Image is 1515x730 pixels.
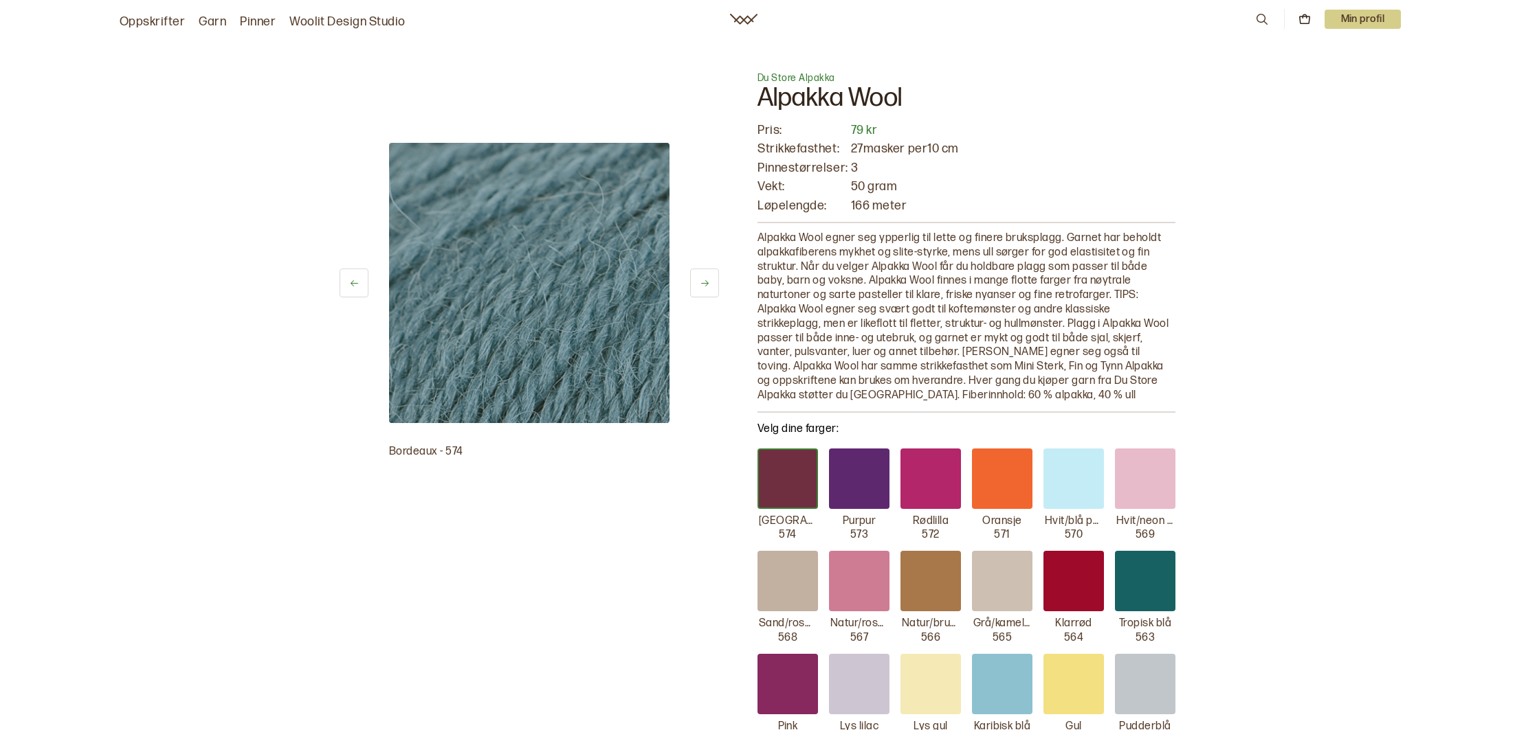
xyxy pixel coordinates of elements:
[851,160,1175,176] p: 3
[779,528,796,543] p: 574
[757,198,848,214] p: Løpelengde:
[922,528,939,543] p: 572
[921,631,940,646] p: 566
[993,631,1012,646] p: 565
[1064,631,1083,646] p: 564
[1136,528,1155,543] p: 569
[757,421,1175,437] p: Velg dine farger:
[851,179,1175,194] p: 50 gram
[757,231,1175,403] p: Alpakka Wool egner seg ypperlig til lette og finere bruksplagg. Garnet har beholdt alpakkafiberen...
[913,514,949,529] p: Rødlilla
[757,122,848,138] p: Pris:
[851,122,1175,138] p: 79 kr
[850,631,868,646] p: 567
[1119,617,1171,631] p: Tropisk blå
[1045,514,1103,529] p: Hvit/blå print
[389,445,670,459] p: Bordeaux - 574
[1325,10,1402,29] p: Min profil
[1116,514,1174,529] p: Hvit/neon print
[843,514,876,529] p: Purpur
[757,179,848,194] p: Vekt:
[1055,617,1092,631] p: Klarrød
[389,143,670,423] img: Bilde av garn
[1136,631,1155,646] p: 563
[1325,10,1402,29] button: User dropdown
[830,617,888,631] p: Natur/rosa print
[757,85,1175,122] h1: Alpakka Wool
[757,72,835,84] span: Du Store Alpakka
[994,528,1010,543] p: 571
[757,141,848,157] p: Strikkefasthet:
[759,617,817,631] p: Sand/rosa print
[240,12,276,32] a: Pinner
[850,528,868,543] p: 573
[730,14,757,25] a: Woolit
[199,12,226,32] a: Garn
[778,631,797,646] p: 568
[757,160,848,176] p: Pinnestørrelser:
[973,617,1031,631] p: Grå/kamel print
[851,141,1175,157] p: 27 masker per 10 cm
[1065,528,1083,543] p: 570
[851,198,1175,214] p: 166 meter
[120,12,185,32] a: Oppskrifter
[982,514,1021,529] p: Oransje
[289,12,406,32] a: Woolit Design Studio
[902,617,960,631] p: Natur/brun/rød/safran print
[759,514,817,529] p: [GEOGRAPHIC_DATA]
